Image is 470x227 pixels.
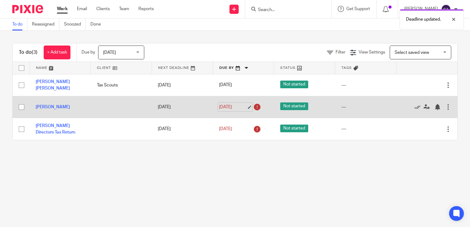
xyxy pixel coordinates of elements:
img: Pixie [12,5,43,13]
a: Work [57,6,68,12]
span: Filter [336,50,345,54]
p: Due by [82,49,95,55]
a: + Add task [44,46,70,59]
td: [DATE] [152,74,213,96]
a: [PERSON_NAME] Directors Tax Return [36,124,75,134]
span: [DATE] [219,127,232,131]
a: Clients [96,6,110,12]
span: Tags [341,66,352,70]
a: Reports [138,6,154,12]
td: [DATE] [152,118,213,140]
span: [DATE] [219,83,232,87]
span: (3) [32,50,38,55]
span: Not started [280,102,308,110]
img: svg%3E [441,4,451,14]
a: [PERSON_NAME] [PERSON_NAME] [36,80,70,90]
span: View Settings [359,50,385,54]
span: [DATE] [103,50,116,55]
a: Team [119,6,129,12]
a: To do [12,18,27,30]
a: [PERSON_NAME] [36,105,70,109]
h1: To do [19,49,38,56]
a: Email [77,6,87,12]
div: --- [341,104,390,110]
td: Tax Scouts [91,74,152,96]
div: --- [341,82,390,88]
a: Mark as done [414,104,424,110]
span: Not started [280,125,308,132]
a: Done [90,18,106,30]
div: --- [341,126,390,132]
p: Deadline updated. [406,16,441,22]
a: Snoozed [64,18,86,30]
span: Not started [280,81,308,88]
td: [DATE] [152,96,213,118]
span: Select saved view [395,50,429,55]
a: Reassigned [32,18,59,30]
